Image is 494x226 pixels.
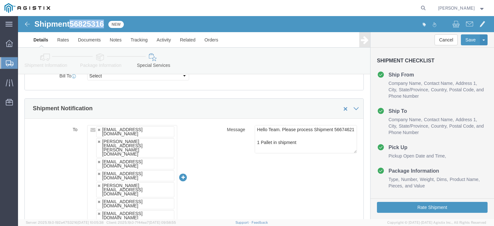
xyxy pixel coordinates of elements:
[106,221,176,224] span: Client: 2025.19.0-7f44ea7
[78,221,104,224] span: [DATE] 10:05:38
[26,221,104,224] span: Server: 2025.19.0-192a4753216
[387,220,486,225] span: Copyright © [DATE]-[DATE] Agistix Inc., All Rights Reserved
[149,221,176,224] span: [DATE] 09:58:55
[438,5,475,12] span: Joseph Guzman
[18,16,494,219] iframe: FS Legacy Container
[5,3,50,13] img: logo
[438,4,485,12] button: [PERSON_NAME]
[235,221,252,224] a: Support
[252,221,268,224] a: Feedback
